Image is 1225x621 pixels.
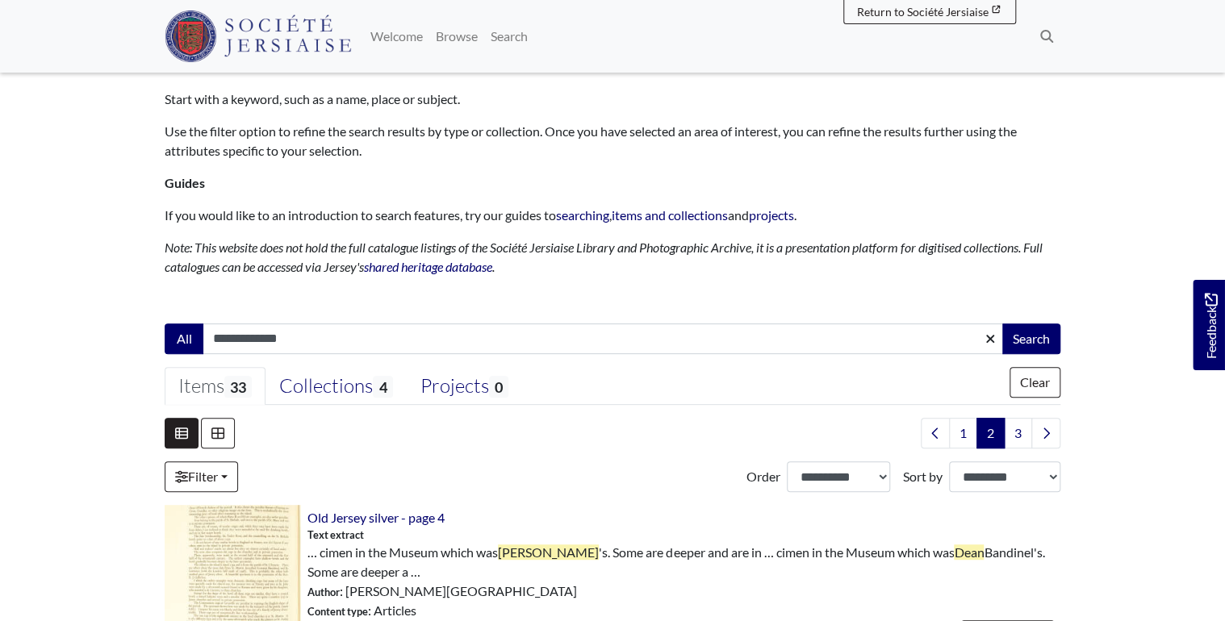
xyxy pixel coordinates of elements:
div: Collections [279,374,392,398]
a: Previous page [921,418,950,448]
a: Société Jersiaise logo [165,6,351,66]
img: Société Jersiaise [165,10,351,62]
a: Search [484,20,534,52]
span: 4 [373,376,392,398]
a: searching [556,207,609,223]
p: Start with a keyword, such as a name, place or subject. [165,90,1060,109]
span: 33 [224,376,252,398]
span: : Articles [307,601,416,620]
a: Filter [165,461,238,492]
a: Welcome [364,20,429,52]
label: Sort by [903,467,943,486]
button: Clear [1010,367,1060,398]
button: All [165,323,203,354]
input: Enter one or more search terms... [203,323,1004,354]
a: projects [749,207,794,223]
span: Content type [307,605,368,618]
a: Browse [429,20,484,52]
em: Note: This website does not hold the full catalogue listings of the Société Jersiaise Library and... [165,240,1043,274]
span: Text extract [307,527,364,543]
a: items and collections [612,207,728,223]
a: shared heritage database [364,259,492,274]
button: Search [1002,323,1060,354]
a: Next page [1031,418,1060,448]
span: : [PERSON_NAME][GEOGRAPHIC_DATA] [307,581,577,601]
a: Goto page 1 [949,418,977,448]
label: Order [746,467,780,486]
span: Feedback [1201,293,1220,358]
span: … cimen in the Museum which was 's. Some are deeper and are in … cimen in the Museum which was Ba... [307,543,1060,581]
span: Goto page 2 [976,418,1005,448]
p: Use the filter option to refine the search results by type or collection. Once you have selected ... [165,122,1060,160]
div: Projects [420,374,508,398]
span: Dean [954,544,984,560]
a: Goto page 3 [1004,418,1032,448]
div: Items [178,374,252,398]
p: If you would like to an introduction to search features, try our guides to , and . [165,206,1060,225]
nav: pagination [914,418,1060,448]
span: Return to Société Jersiaise [857,5,989,19]
a: Old Jersey silver - page 4 [307,510,445,525]
span: [PERSON_NAME] [498,544,599,560]
span: 0 [489,376,508,398]
span: Author [307,586,340,598]
a: Would you like to provide feedback? [1193,280,1225,370]
strong: Guides [165,175,205,190]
